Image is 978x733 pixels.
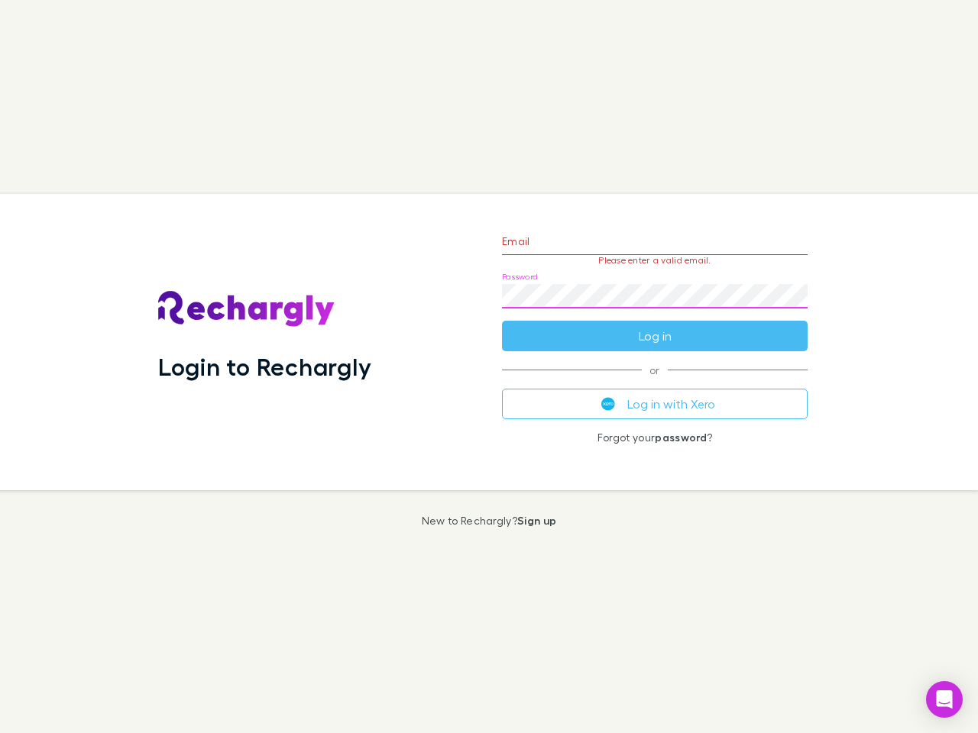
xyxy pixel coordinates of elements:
[158,352,371,381] h1: Login to Rechargly
[517,514,556,527] a: Sign up
[502,389,808,419] button: Log in with Xero
[655,431,707,444] a: password
[502,255,808,266] p: Please enter a valid email.
[502,321,808,351] button: Log in
[926,681,963,718] div: Open Intercom Messenger
[601,397,615,411] img: Xero's logo
[422,515,557,527] p: New to Rechargly?
[158,291,335,328] img: Rechargly's Logo
[502,271,538,283] label: Password
[502,370,808,370] span: or
[502,431,808,444] p: Forgot your ?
